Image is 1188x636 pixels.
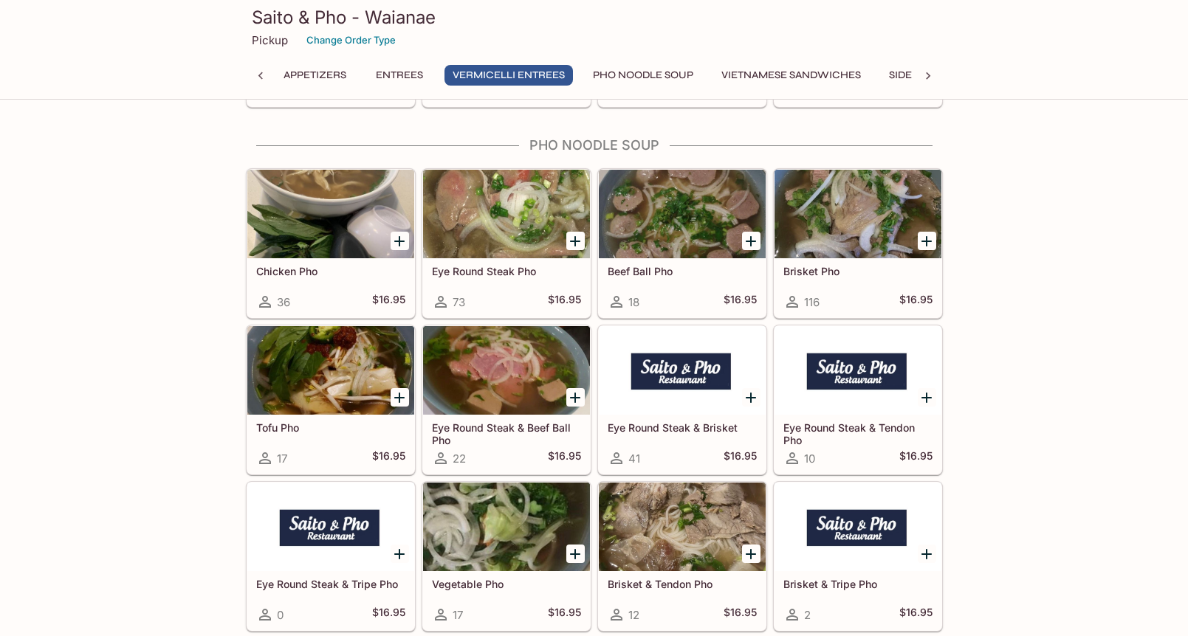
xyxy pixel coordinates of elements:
[775,483,941,571] div: Brisket & Tripe Pho
[453,295,465,309] span: 73
[423,483,590,571] div: Vegetable Pho
[256,421,405,434] h5: Tofu Pho
[432,421,581,446] h5: Eye Round Steak & Beef Ball Pho
[372,449,405,467] h5: $16.95
[724,293,757,311] h5: $16.95
[391,232,409,250] button: Add Chicken Pho
[391,388,409,407] button: Add Tofu Pho
[372,606,405,623] h5: $16.95
[783,578,933,590] h5: Brisket & Tripe Pho
[608,421,757,434] h5: Eye Round Steak & Brisket
[585,65,701,86] button: Pho Noodle Soup
[599,483,766,571] div: Brisket & Tendon Pho
[599,170,766,258] div: Beef Ball Pho
[277,608,284,622] span: 0
[247,169,415,318] a: Chicken Pho36$16.95
[598,482,766,631] a: Brisket & Tendon Pho12$16.95
[247,482,415,631] a: Eye Round Steak & Tripe Pho0$16.95
[742,545,760,563] button: Add Brisket & Tendon Pho
[422,169,591,318] a: Eye Round Steak Pho73$16.95
[423,326,590,415] div: Eye Round Steak & Beef Ball Pho
[608,265,757,277] h5: Beef Ball Pho
[548,606,581,623] h5: $16.95
[918,545,936,563] button: Add Brisket & Tripe Pho
[366,65,433,86] button: Entrees
[783,421,933,446] h5: Eye Round Steak & Tendon Pho
[566,232,585,250] button: Add Eye Round Steak Pho
[742,388,760,407] button: Add Eye Round Steak & Brisket
[277,295,290,309] span: 36
[628,608,639,622] span: 12
[422,325,591,474] a: Eye Round Steak & Beef Ball Pho22$16.95
[566,388,585,407] button: Add Eye Round Steak & Beef Ball Pho
[628,452,640,466] span: 41
[599,326,766,415] div: Eye Round Steak & Brisket
[252,33,288,47] p: Pickup
[899,606,933,623] h5: $16.95
[775,170,941,258] div: Brisket Pho
[247,325,415,474] a: Tofu Pho17$16.95
[775,326,941,415] div: Eye Round Steak & Tendon Pho
[422,482,591,631] a: Vegetable Pho17$16.95
[774,482,942,631] a: Brisket & Tripe Pho2$16.95
[277,452,287,466] span: 17
[453,608,463,622] span: 17
[247,483,414,571] div: Eye Round Steak & Tripe Pho
[724,449,757,467] h5: $16.95
[742,232,760,250] button: Add Beef Ball Pho
[247,170,414,258] div: Chicken Pho
[724,606,757,623] h5: $16.95
[918,388,936,407] button: Add Eye Round Steak & Tendon Pho
[608,578,757,590] h5: Brisket & Tendon Pho
[252,6,937,29] h3: Saito & Pho - Waianae
[275,65,354,86] button: Appetizers
[598,169,766,318] a: Beef Ball Pho18$16.95
[918,232,936,250] button: Add Brisket Pho
[548,449,581,467] h5: $16.95
[804,608,811,622] span: 2
[432,265,581,277] h5: Eye Round Steak Pho
[423,170,590,258] div: Eye Round Steak Pho
[548,293,581,311] h5: $16.95
[899,449,933,467] h5: $16.95
[804,452,815,466] span: 10
[391,545,409,563] button: Add Eye Round Steak & Tripe Pho
[713,65,869,86] button: Vietnamese Sandwiches
[774,325,942,474] a: Eye Round Steak & Tendon Pho10$16.95
[372,293,405,311] h5: $16.95
[804,295,820,309] span: 116
[628,295,639,309] span: 18
[453,452,466,466] span: 22
[774,169,942,318] a: Brisket Pho116$16.95
[881,65,959,86] button: Side Order
[444,65,573,86] button: Vermicelli Entrees
[246,137,943,153] h4: Pho Noodle Soup
[432,578,581,590] h5: Vegetable Pho
[598,325,766,474] a: Eye Round Steak & Brisket41$16.95
[247,326,414,415] div: Tofu Pho
[899,293,933,311] h5: $16.95
[300,29,402,52] button: Change Order Type
[256,265,405,277] h5: Chicken Pho
[783,265,933,277] h5: Brisket Pho
[566,545,585,563] button: Add Vegetable Pho
[256,578,405,590] h5: Eye Round Steak & Tripe Pho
